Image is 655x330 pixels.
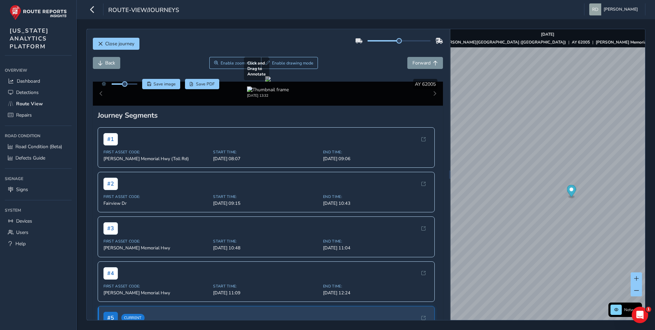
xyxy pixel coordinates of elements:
[5,131,72,141] div: Road Condition
[185,79,220,89] button: PDF
[103,178,118,190] span: # 2
[103,150,209,155] span: First Asset Code:
[213,156,319,162] span: [DATE] 08:07
[213,284,319,289] span: Start Time:
[420,39,566,45] strong: ASSET NO. [PERSON_NAME][GEOGRAPHIC_DATA] ([GEOGRAPHIC_DATA])
[15,240,26,247] span: Help
[323,156,429,162] span: [DATE] 09:06
[103,200,209,207] span: Fairview Dr
[103,245,209,251] span: [PERSON_NAME] Memorial Hwy
[213,245,319,251] span: [DATE] 10:48
[5,141,72,152] a: Road Condition (Beta)
[221,60,257,66] span: Enable zoom mode
[407,57,443,69] button: Forward
[10,5,67,20] img: rr logo
[5,205,72,215] div: System
[323,284,429,289] span: End Time:
[5,238,72,249] a: Help
[5,227,72,238] a: Users
[5,174,72,184] div: Signage
[323,239,429,244] span: End Time:
[323,200,429,207] span: [DATE] 10:43
[16,218,32,224] span: Devices
[103,156,209,162] span: [PERSON_NAME] Memorial Hwy (Toll Rd)
[103,222,118,235] span: # 3
[323,290,429,296] span: [DATE] 12:24
[105,40,134,47] span: Close journey
[16,186,28,193] span: Signs
[16,101,43,107] span: Route View
[98,110,438,120] div: Journey Segments
[646,307,651,312] span: 1
[103,194,209,199] span: First Asset Code:
[16,112,32,118] span: Repairs
[572,39,590,45] strong: AY 62005
[153,81,176,87] span: Save image
[541,32,554,37] strong: [DATE]
[93,38,139,50] button: Close journey
[103,312,118,324] span: # 5
[93,57,120,69] button: Back
[323,245,429,251] span: [DATE] 11:04
[142,79,180,89] button: Save
[589,3,601,15] img: diamond-layout
[10,27,49,50] span: [US_STATE] ANALYTICS PLATFORM
[103,290,209,296] span: [PERSON_NAME] Memorial Hwy
[108,6,179,15] span: route-view/journeys
[624,307,640,313] span: Network
[604,3,638,15] span: [PERSON_NAME]
[213,290,319,296] span: [DATE] 11:09
[213,194,319,199] span: Start Time:
[5,75,72,87] a: Dashboard
[196,81,215,87] span: Save PDF
[121,314,145,322] span: Current
[323,150,429,155] span: End Time:
[632,307,648,323] iframe: Intercom live chat
[209,57,261,69] button: Zoom
[213,239,319,244] span: Start Time:
[261,57,318,69] button: Draw
[412,60,431,66] span: Forward
[17,78,40,84] span: Dashboard
[589,3,640,15] button: [PERSON_NAME]
[247,86,289,93] img: Thumbnail frame
[323,194,429,199] span: End Time:
[5,65,72,75] div: Overview
[5,184,72,195] a: Signs
[16,229,28,236] span: Users
[272,60,313,66] span: Enable drawing mode
[103,133,118,145] span: # 1
[5,109,72,121] a: Repairs
[5,98,72,109] a: Route View
[15,155,45,161] span: Defects Guide
[103,284,209,289] span: First Asset Code:
[103,267,118,280] span: # 4
[567,185,576,199] div: Map marker
[213,150,319,155] span: Start Time:
[5,215,72,227] a: Devices
[16,89,39,96] span: Detections
[213,200,319,207] span: [DATE] 09:15
[415,81,436,87] span: AY 62005
[5,152,72,164] a: Defects Guide
[15,143,62,150] span: Road Condition (Beta)
[5,87,72,98] a: Detections
[103,239,209,244] span: First Asset Code:
[247,93,289,98] div: [DATE] 13:32
[105,60,115,66] span: Back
